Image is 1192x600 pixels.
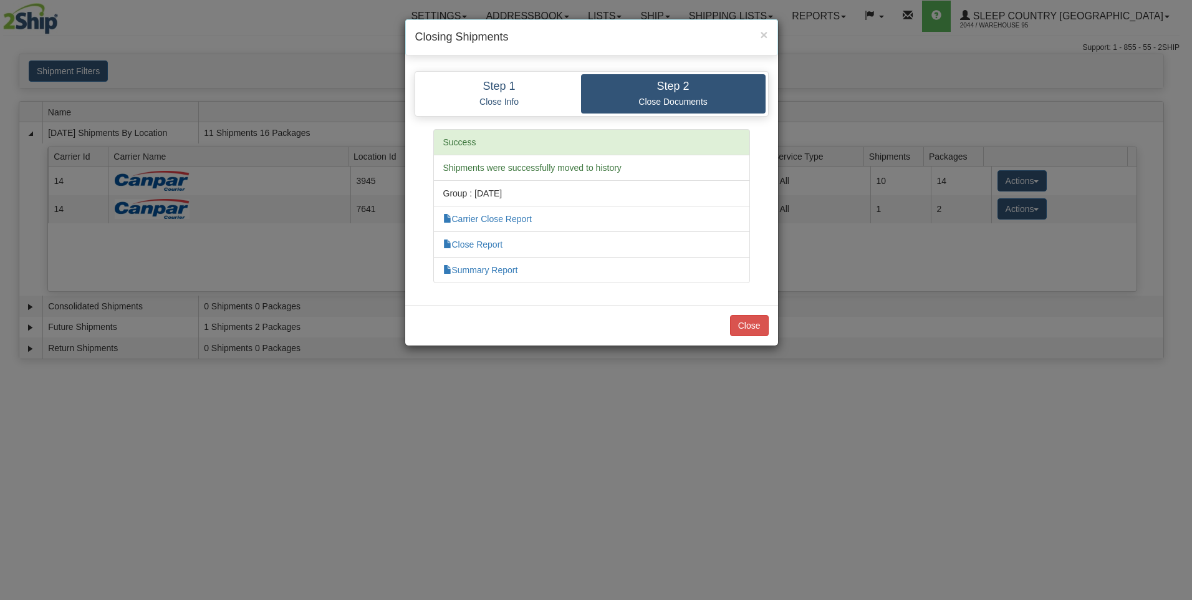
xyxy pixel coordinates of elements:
[433,129,750,155] li: Success
[581,74,766,114] a: Step 2 Close Documents
[760,27,767,42] span: ×
[443,265,518,275] a: Summary Report
[427,80,572,93] h4: Step 1
[433,155,750,181] li: Shipments were successfully moved to history
[433,180,750,206] li: Group : [DATE]
[760,28,767,41] button: Close
[427,96,572,107] p: Close Info
[443,240,503,249] a: Close Report
[730,315,769,336] button: Close
[1163,236,1191,364] iframe: chat widget
[443,214,532,224] a: Carrier Close Report
[590,96,756,107] p: Close Documents
[415,29,768,46] h4: Closing Shipments
[418,74,581,114] a: Step 1 Close Info
[590,80,756,93] h4: Step 2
